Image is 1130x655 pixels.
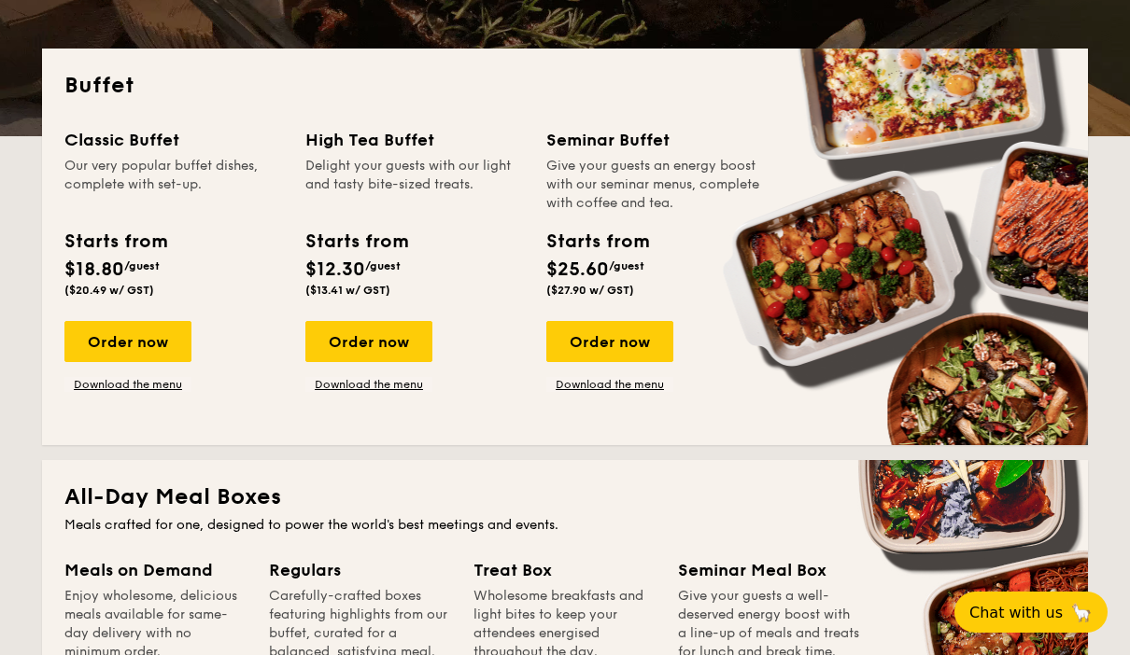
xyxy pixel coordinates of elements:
[609,259,644,272] span: /guest
[64,284,154,297] span: ($20.49 w/ GST)
[305,157,524,213] div: Delight your guests with our light and tasty bite-sized treats.
[64,557,247,583] div: Meals on Demand
[305,284,390,297] span: ($13.41 w/ GST)
[269,557,451,583] div: Regulars
[64,127,283,153] div: Classic Buffet
[473,557,656,583] div: Treat Box
[64,321,191,362] div: Order now
[64,482,1066,512] h2: All-Day Meal Boxes
[64,228,166,256] div: Starts from
[546,258,609,281] span: $25.60
[546,157,765,213] div: Give your guests an energy boost with our seminar menus, complete with coffee and tea.
[365,259,401,272] span: /guest
[546,127,765,153] div: Seminar Buffet
[64,258,124,281] span: $18.80
[305,228,407,256] div: Starts from
[124,259,160,272] span: /guest
[64,377,191,392] a: Download the menu
[64,516,1066,535] div: Meals crafted for one, designed to power the world's best meetings and events.
[305,321,432,362] div: Order now
[546,284,634,297] span: ($27.90 w/ GST)
[305,258,365,281] span: $12.30
[64,71,1066,101] h2: Buffet
[305,127,524,153] div: High Tea Buffet
[546,377,673,392] a: Download the menu
[64,157,283,213] div: Our very popular buffet dishes, complete with set-up.
[305,377,432,392] a: Download the menu
[954,592,1108,633] button: Chat with us🦙
[969,604,1063,621] span: Chat with us
[546,228,648,256] div: Starts from
[546,321,673,362] div: Order now
[1070,602,1093,623] span: 🦙
[678,557,860,583] div: Seminar Meal Box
